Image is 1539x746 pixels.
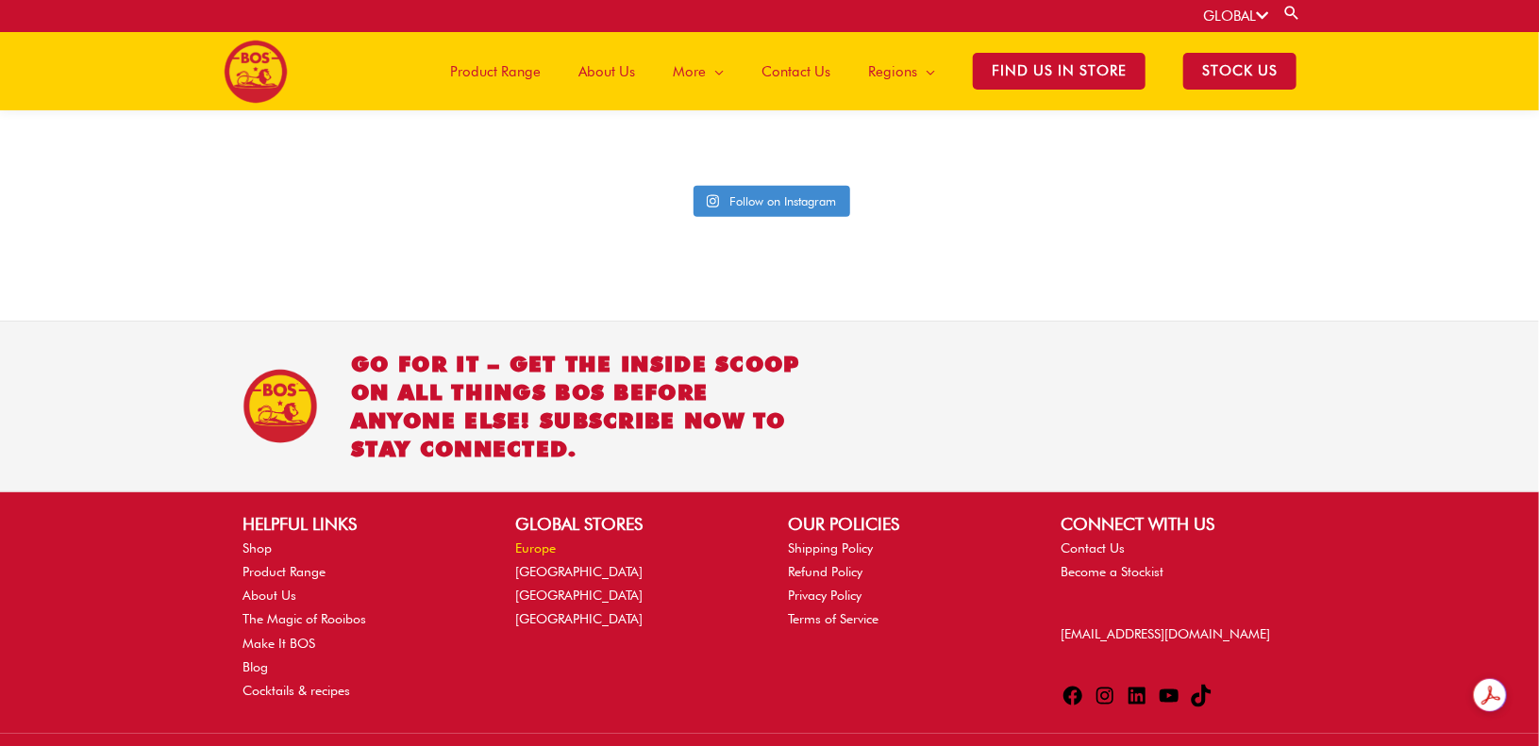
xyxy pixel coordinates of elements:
[789,611,879,626] a: Terms of Service
[868,43,917,100] span: Regions
[730,193,837,208] span: Follow on Instagram
[578,43,635,100] span: About Us
[515,564,643,579] a: [GEOGRAPHIC_DATA]
[560,32,654,110] a: About Us
[1062,626,1271,641] a: [EMAIL_ADDRESS][DOMAIN_NAME]
[694,186,849,218] a: Instagram Follow on Instagram
[243,659,268,674] a: Blog
[515,540,556,555] a: Europe
[789,564,863,579] a: Refund Policy
[761,43,830,100] span: Contact Us
[243,540,272,555] a: Shop
[243,511,477,537] h2: HELPFUL LINKS
[243,611,366,626] a: The Magic of Rooibos
[243,369,318,444] img: BOS Ice Tea
[1203,8,1268,25] a: GLOBAL
[515,537,750,632] nav: GLOBAL STORES
[1062,564,1164,579] a: Become a Stockist
[243,588,296,603] a: About Us
[450,43,541,100] span: Product Range
[789,511,1024,537] h2: OUR POLICIES
[954,32,1164,110] a: Find Us in Store
[673,43,706,100] span: More
[973,53,1146,90] span: Find Us in Store
[1062,537,1296,584] nav: CONNECT WITH US
[515,511,750,537] h2: GLOBAL STORES
[243,683,350,698] a: Cocktails & recipes
[1062,540,1126,555] a: Contact Us
[243,564,326,579] a: Product Range
[707,194,719,208] svg: Instagram
[417,32,1315,110] nav: Site Navigation
[515,588,643,603] a: [GEOGRAPHIC_DATA]
[431,32,560,110] a: Product Range
[849,32,954,110] a: Regions
[789,537,1024,632] nav: OUR POLICIES
[1183,53,1296,90] span: STOCK US
[789,588,862,603] a: Privacy Policy
[1164,32,1315,110] a: STOCK US
[351,350,810,463] h2: Go for it – get the inside scoop on all things BOS before anyone else! Subscribe now to stay conn...
[224,40,288,104] img: BOS logo finals-200px
[515,611,643,626] a: [GEOGRAPHIC_DATA]
[789,540,874,555] a: Shipping Policy
[1282,4,1301,22] a: Search button
[654,32,743,110] a: More
[243,636,315,651] a: Make It BOS
[1062,511,1296,537] h2: CONNECT WITH US
[243,537,477,703] nav: HELPFUL LINKS
[743,32,849,110] a: Contact Us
